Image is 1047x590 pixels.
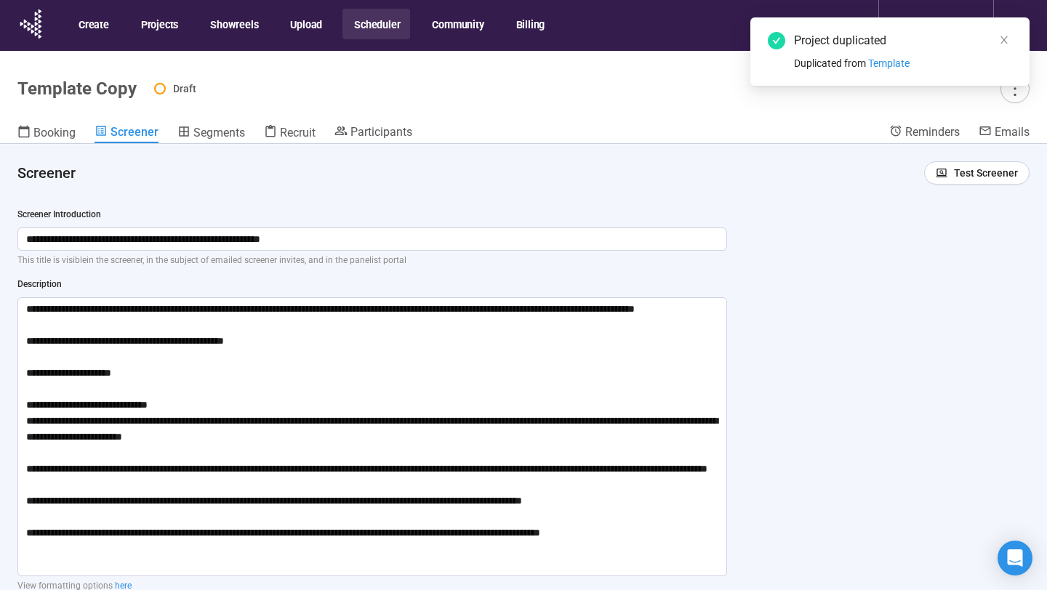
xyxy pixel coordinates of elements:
[193,126,245,140] span: Segments
[794,55,1012,71] div: Duplicated from
[17,163,912,183] h4: Screener
[924,161,1030,185] button: Test Screener
[278,9,332,39] button: Upload
[67,9,119,39] button: Create
[420,9,494,39] button: Community
[794,32,1012,49] div: Project duplicated
[894,12,974,39] div: Opinions Link
[198,9,268,39] button: Showreels
[95,124,159,143] a: Screener
[979,124,1030,142] a: Emails
[264,124,316,143] a: Recruit
[173,83,196,94] span: Draft
[350,125,412,139] span: Participants
[17,208,727,222] div: Screener Introduction
[768,32,785,49] span: check-circle
[17,278,727,291] div: Description
[954,165,1018,181] span: Test Screener
[905,125,960,139] span: Reminders
[998,541,1032,575] div: Open Intercom Messenger
[280,126,316,140] span: Recruit
[129,9,188,39] button: Projects
[17,124,76,143] a: Booking
[17,254,727,267] p: This title is visible in the screener , in the subject of emailed screener invites, and in the pa...
[111,125,159,139] span: Screener
[995,125,1030,139] span: Emails
[17,78,137,99] h1: Template Copy
[33,126,76,140] span: Booking
[177,124,245,143] a: Segments
[889,124,960,142] a: Reminders
[1005,78,1024,98] span: more
[999,35,1009,45] span: close
[505,9,555,39] button: Billing
[342,9,410,39] button: Scheduler
[334,124,412,142] a: Participants
[868,57,910,69] span: Template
